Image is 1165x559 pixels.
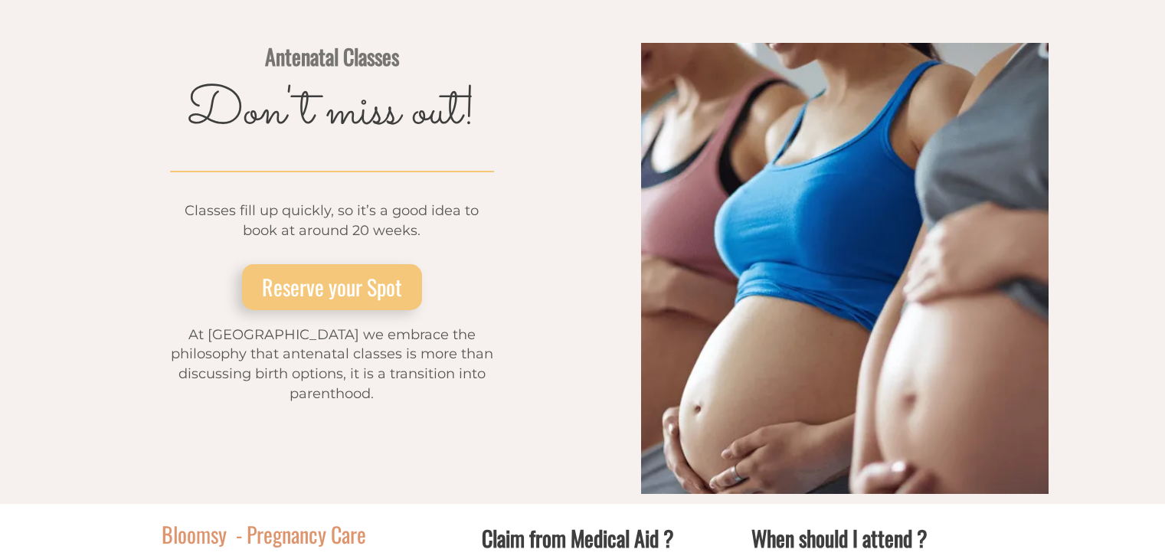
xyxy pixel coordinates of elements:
[162,518,366,550] span: Bloomsy - Pregnancy Care
[171,326,493,402] span: At [GEOGRAPHIC_DATA] we embrace the philosophy that antenatal classes is more than discussing bir...
[640,43,1049,494] img: Pregnant women
[751,522,928,554] span: When should I attend ?
[185,202,479,239] span: Classes fill up quickly, so it’s a good idea to book at around 20 weeks.
[116,85,548,140] h1: Don't miss out!
[482,522,674,554] span: Claim from Medical Aid ?
[265,41,399,72] span: Antenatal Classes
[262,271,402,302] span: Reserve your Spot
[242,264,422,310] a: Reserve your Spot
